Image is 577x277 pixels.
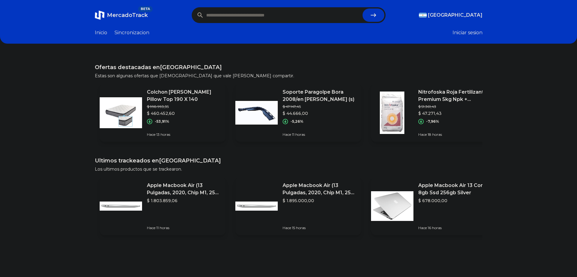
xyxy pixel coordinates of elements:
p: Nitrofoska Roja Fertilizante Premium 5kg Npk + Minerales [418,88,492,103]
a: MercadoTrackBETA [95,10,148,20]
img: Featured image [100,92,142,134]
a: Sincronizacion [114,29,149,36]
p: Colchon [PERSON_NAME] Pillow Top 190 X 140 [147,88,221,103]
img: Featured image [371,185,413,227]
img: Featured image [235,185,278,227]
a: Featured imageNitrofoska Roja Fertilizante Premium 5kg Npk + Minerales$ 51.361,43$ 47.271,43-7,96... [371,84,497,142]
button: Iniciar sesion [453,29,482,36]
p: Hace 11 horas [283,132,356,137]
button: [GEOGRAPHIC_DATA] [419,12,482,19]
h1: Ofertas destacadas en [GEOGRAPHIC_DATA] [95,63,482,72]
p: $ 678.000,00 [418,198,492,204]
img: Featured image [235,92,278,134]
p: -53,91% [155,119,169,124]
p: Apple Macbook Air (13 Pulgadas, 2020, Chip M1, 256 Gb De Ssd, 8 Gb De Ram) - Plata [283,182,356,196]
span: MercadoTrack [107,12,148,18]
p: Hace 13 horas [147,132,221,137]
img: Featured image [371,92,413,134]
a: Featured imageApple Macbook Air 13 Core I5 8gb Ssd 256gb Silver$ 678.000,00Hace 16 horas [371,177,497,235]
p: -7,96% [426,119,439,124]
p: $ 51.361,43 [418,104,492,109]
h1: Ultimos trackeados en [GEOGRAPHIC_DATA] [95,156,482,165]
a: Featured imageApple Macbook Air (13 Pulgadas, 2020, Chip M1, 256 Gb De Ssd, 8 Gb De Ram) - Plata$... [235,177,361,235]
p: Hace 18 horas [418,132,492,137]
img: MercadoTrack [95,10,104,20]
img: Featured image [100,185,142,227]
p: $ 47.271,43 [418,110,492,116]
p: -5,26% [290,119,303,124]
p: $ 998.993,35 [147,104,221,109]
p: $ 1.895.000,00 [283,198,356,204]
p: Hace 11 horas [147,225,221,230]
span: [GEOGRAPHIC_DATA] [428,12,482,19]
a: Inicio [95,29,107,36]
a: Featured imageSoporte Paragolpe Bora 2008/en [PERSON_NAME] (s)$ 47.147,45$ 44.666,00-5,26%Hace 11... [235,84,361,142]
p: Apple Macbook Air (13 Pulgadas, 2020, Chip M1, 256 Gb De Ssd, 8 Gb De Ram) - Plata [147,182,221,196]
p: Estas son algunas ofertas que [DEMOGRAPHIC_DATA] que vale [PERSON_NAME] compartir. [95,73,482,79]
p: Hace 16 horas [418,225,492,230]
a: Featured imageApple Macbook Air (13 Pulgadas, 2020, Chip M1, 256 Gb De Ssd, 8 Gb De Ram) - Plata$... [100,177,226,235]
p: $ 44.666,00 [283,110,356,116]
p: Hace 15 horas [283,225,356,230]
p: Los ultimos productos que se trackearon. [95,166,482,172]
a: Featured imageColchon [PERSON_NAME] Pillow Top 190 X 140$ 998.993,35$ 460.452,60-53,91%Hace 13 horas [100,84,226,142]
span: BETA [138,6,152,12]
p: $ 47.147,45 [283,104,356,109]
p: Apple Macbook Air 13 Core I5 8gb Ssd 256gb Silver [418,182,492,196]
img: Argentina [419,13,427,18]
p: $ 1.803.859,06 [147,198,221,204]
p: Soporte Paragolpe Bora 2008/en [PERSON_NAME] (s) [283,88,356,103]
p: $ 460.452,60 [147,110,221,116]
